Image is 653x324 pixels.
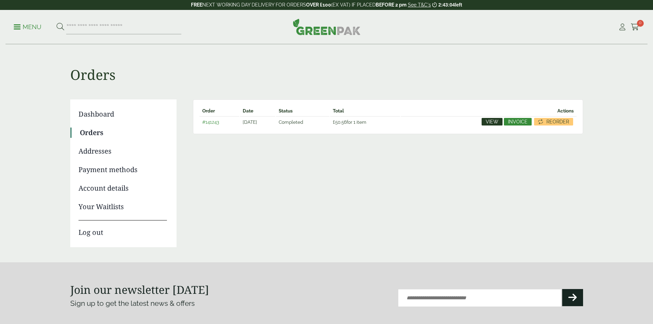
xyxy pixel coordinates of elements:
[78,220,167,238] a: Log out
[482,118,503,125] a: View
[330,116,400,128] td: for 1 item
[504,118,532,125] a: Invoice
[202,108,215,113] span: Order
[276,116,329,128] td: Completed
[279,108,293,113] span: Status
[70,45,583,83] h1: Orders
[14,23,41,30] a: Menu
[78,109,167,119] a: Dashboard
[78,165,167,175] a: Payment methods
[243,119,257,125] time: [DATE]
[508,119,528,124] span: Invoice
[333,108,344,113] span: Total
[546,119,569,124] span: Reorder
[78,146,167,156] a: Addresses
[438,2,455,8] span: 2:43:04
[631,24,639,31] i: Cart
[333,119,347,125] span: 50.56
[243,108,253,113] span: Date
[191,2,202,8] strong: FREE
[534,118,573,125] a: Reorder
[70,282,209,297] strong: Join our newsletter [DATE]
[80,128,167,138] a: Orders
[637,20,644,27] span: 0
[293,19,361,35] img: GreenPak Supplies
[557,108,574,113] span: Actions
[486,119,498,124] span: View
[78,202,167,212] a: Your Waitlists
[333,119,335,125] span: £
[408,2,431,8] a: See T&C's
[376,2,407,8] strong: BEFORE 2 pm
[306,2,331,8] strong: OVER £100
[78,183,167,193] a: Account details
[202,119,219,125] a: #141243
[618,24,627,31] i: My Account
[14,23,41,31] p: Menu
[455,2,462,8] span: left
[70,298,301,309] p: Sign up to get the latest news & offers
[631,22,639,32] a: 0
